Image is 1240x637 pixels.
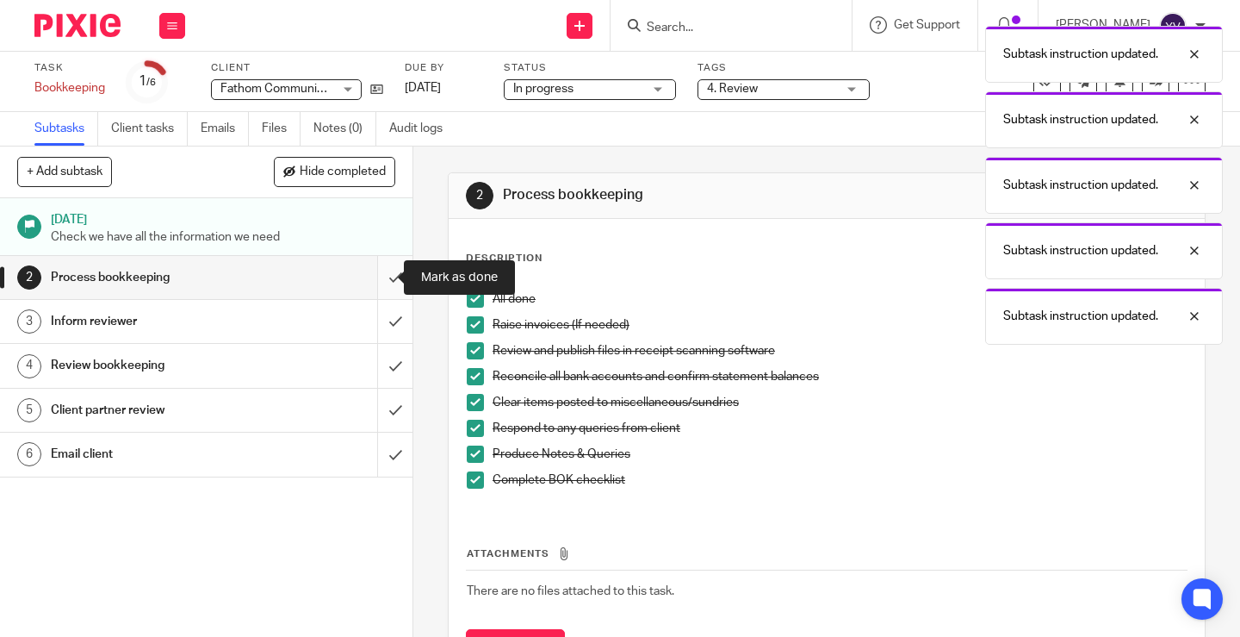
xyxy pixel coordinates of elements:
[493,472,1187,489] p: Complete BOK checklist
[467,585,674,597] span: There are no files attached to this task.
[493,446,1187,463] p: Produce Notes & Queries
[405,61,482,75] label: Due by
[211,61,383,75] label: Client
[466,182,493,209] div: 2
[17,265,41,290] div: 2
[467,549,549,559] span: Attachments
[405,82,441,94] span: [DATE]
[1003,308,1158,325] p: Subtask instruction updated.
[17,309,41,334] div: 3
[51,441,257,467] h1: Email client
[201,112,249,146] a: Emails
[17,354,41,378] div: 4
[513,83,573,95] span: In progress
[17,157,112,186] button: + Add subtask
[493,316,1187,334] p: Raise invoices (If needed)
[1003,46,1158,63] p: Subtask instruction updated.
[313,112,376,146] a: Notes (0)
[17,398,41,422] div: 5
[34,112,98,146] a: Subtasks
[51,207,395,228] h1: [DATE]
[34,61,105,75] label: Task
[1003,242,1158,259] p: Subtask instruction updated.
[493,290,1187,308] p: All done
[34,79,105,97] div: Bookkeeping
[1159,12,1187,40] img: svg%3E
[51,397,257,423] h1: Client partner review
[1003,177,1158,194] p: Subtask instruction updated.
[493,394,1187,411] p: Clear items posted to miscellaneous/sundries
[17,442,41,466] div: 6
[111,112,188,146] a: Client tasks
[493,420,1187,437] p: Respond to any queries from client
[493,368,1187,385] p: Reconcile all bank accounts and confirm statement balances
[274,157,395,186] button: Hide completed
[262,112,301,146] a: Files
[503,186,864,204] h1: Process bookkeeping
[51,353,257,378] h1: Review bookkeeping
[146,78,156,87] small: /6
[466,252,542,265] p: Description
[1003,111,1158,128] p: Subtask instruction updated.
[493,342,1187,359] p: Review and publish files in receipt scanning software
[51,228,395,246] p: Check we have all the information we need
[220,83,400,95] span: Fathom Communications Limited
[389,112,456,146] a: Audit logs
[51,265,257,290] h1: Process bookkeeping
[504,61,676,75] label: Status
[34,14,121,37] img: Pixie
[51,309,257,334] h1: Inform reviewer
[300,165,386,179] span: Hide completed
[139,72,156,91] div: 1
